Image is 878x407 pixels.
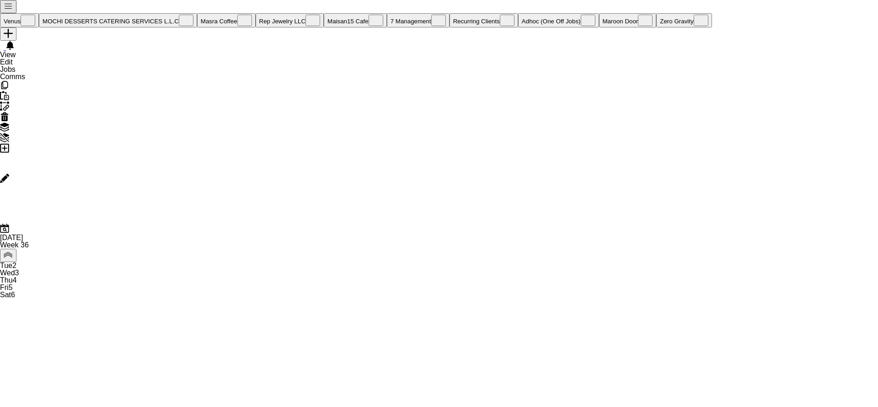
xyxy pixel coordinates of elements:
button: Masra Coffee [197,13,256,27]
span: 2 [12,262,16,269]
button: Adhoc (One Off Jobs) [518,13,599,27]
button: Maroon Door [599,13,657,27]
button: Recurring Clients [450,13,518,27]
button: 7 Management [387,13,450,27]
button: Maisan15 Cafe [324,13,387,27]
button: Rep Jewelry LLC [256,13,324,27]
span: 5 [9,284,13,291]
span: 4 [13,276,17,284]
span: 3 [15,269,19,277]
button: MOCHI DESSERTS CATERING SERVICES L.L.C [39,13,197,27]
button: Zero Gravity [656,13,712,27]
span: 6 [11,291,15,299]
